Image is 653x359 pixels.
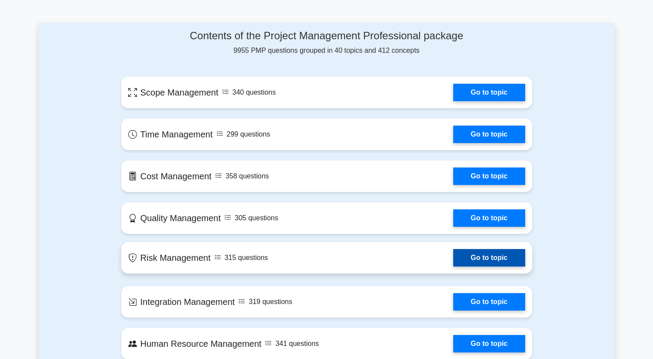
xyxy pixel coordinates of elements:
[453,335,525,352] a: Go to topic
[121,30,532,56] div: 9955 PMP questions grouped in 40 topics and 412 concepts
[453,168,525,185] a: Go to topic
[453,84,525,101] a: Go to topic
[453,126,525,143] a: Go to topic
[453,293,525,311] a: Go to topic
[121,30,532,42] h4: Contents of the Project Management Professional package
[453,249,525,267] a: Go to topic
[453,209,525,227] a: Go to topic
